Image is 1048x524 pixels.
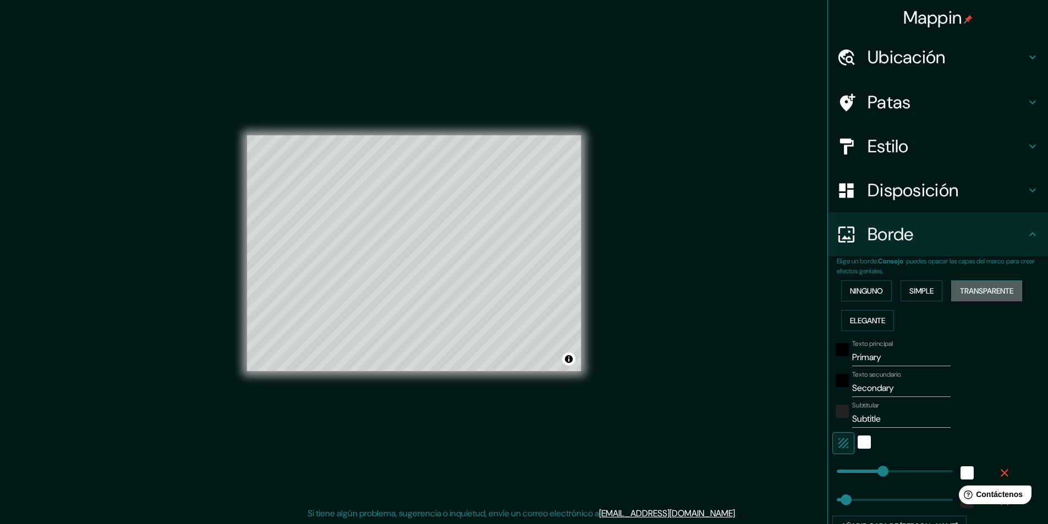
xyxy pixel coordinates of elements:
[735,508,737,519] font: .
[828,124,1048,168] div: Estilo
[868,135,909,158] font: Estilo
[836,405,849,418] button: color-222222
[308,508,599,519] font: Si tiene algún problema, sugerencia o inquietud, envíe un correo electrónico a
[850,286,883,296] font: Ninguno
[841,280,892,301] button: Ninguno
[868,223,914,246] font: Borde
[837,257,1035,275] font: : puedes opacar las capas del marco para crear efectos geniales.
[562,352,575,366] button: Activar o desactivar atribución
[960,286,1013,296] font: Transparente
[828,35,1048,79] div: Ubicación
[852,370,901,379] font: Texto secundario
[950,481,1036,512] iframe: Lanzador de widgets de ayuda
[841,310,894,331] button: Elegante
[852,339,893,348] font: Texto principal
[737,507,738,519] font: .
[901,280,942,301] button: Simple
[850,316,885,326] font: Elegante
[868,91,911,114] font: Patas
[738,507,740,519] font: .
[868,179,958,202] font: Disposición
[852,401,879,410] font: Subtitular
[858,435,871,449] button: blanco
[828,80,1048,124] div: Patas
[964,15,973,24] img: pin-icon.png
[909,286,934,296] font: Simple
[903,6,962,29] font: Mappin
[836,374,849,387] button: negro
[836,343,849,356] button: negro
[828,212,1048,256] div: Borde
[828,168,1048,212] div: Disposición
[599,508,735,519] a: [EMAIL_ADDRESS][DOMAIN_NAME]
[951,280,1022,301] button: Transparente
[837,257,878,266] font: Elige un borde.
[878,257,903,266] font: Consejo
[961,466,974,479] button: blanco
[868,46,946,69] font: Ubicación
